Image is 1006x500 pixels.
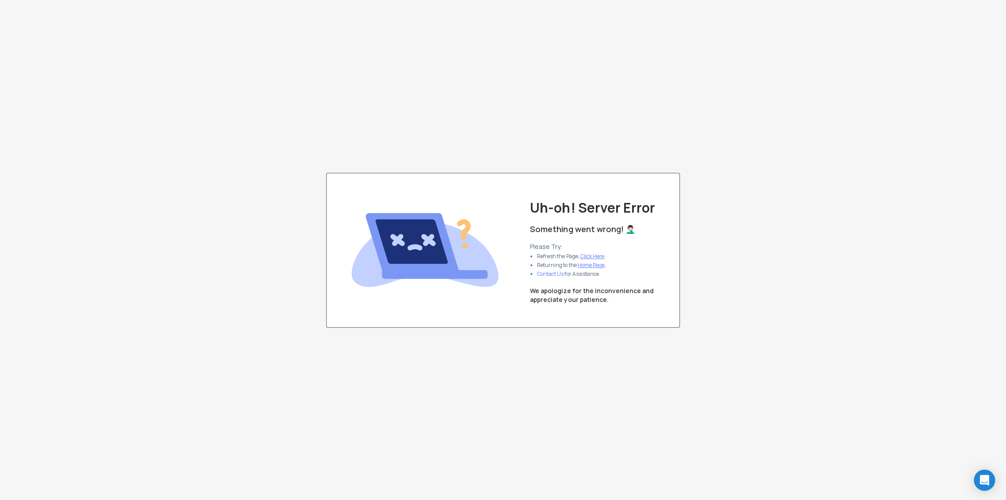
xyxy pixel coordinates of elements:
[537,262,606,269] li: Returning to the .
[577,261,604,269] a: Home Page
[537,271,606,278] li: for Assistance
[530,242,613,251] p: Please Try:
[580,252,604,260] a: Click Here
[530,223,635,235] p: Something went wrong! 🤦🏻‍♂️
[974,469,995,491] div: Open Intercom Messenger
[537,271,564,278] button: Contact Us
[537,253,606,260] li: Refresh the Page, .
[530,286,653,304] p: We apologize for the inconvenience and appreciate your patience.
[530,200,655,216] h1: Uh-oh! Server Error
